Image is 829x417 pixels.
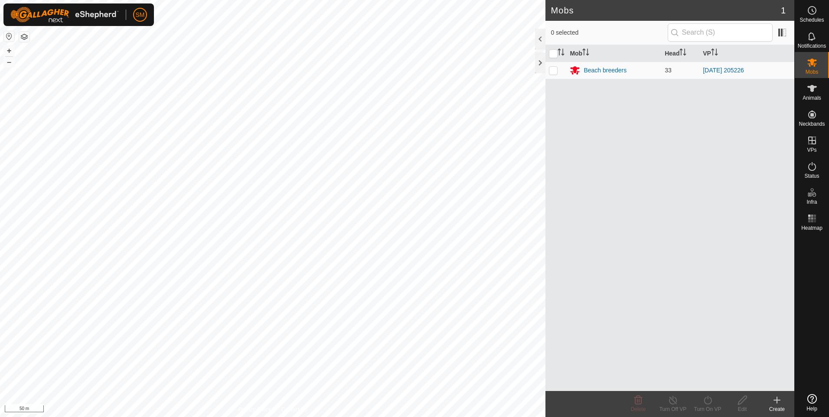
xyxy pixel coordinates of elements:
[699,45,794,62] th: VP
[665,67,672,74] span: 33
[795,391,829,415] a: Help
[760,405,794,413] div: Create
[703,67,744,74] a: [DATE] 205226
[551,5,780,16] h2: Mobs
[4,46,14,56] button: +
[4,57,14,67] button: –
[711,50,718,57] p-sorticon: Activate to sort
[725,405,760,413] div: Edit
[803,95,821,101] span: Animals
[807,147,816,153] span: VPs
[781,4,786,17] span: 1
[806,406,817,411] span: Help
[679,50,686,57] p-sorticon: Activate to sort
[798,43,826,49] span: Notifications
[4,31,14,42] button: Reset Map
[281,406,307,414] a: Contact Us
[558,50,565,57] p-sorticon: Activate to sort
[584,66,627,75] div: Beach breeders
[631,406,646,412] span: Delete
[551,28,667,37] span: 0 selected
[136,10,145,20] span: SM
[806,199,817,205] span: Infra
[690,405,725,413] div: Turn On VP
[668,23,773,42] input: Search (S)
[806,69,818,75] span: Mobs
[661,45,699,62] th: Head
[566,45,661,62] th: Mob
[801,225,822,231] span: Heatmap
[656,405,690,413] div: Turn Off VP
[799,121,825,127] span: Neckbands
[10,7,119,23] img: Gallagher Logo
[804,173,819,179] span: Status
[238,406,271,414] a: Privacy Policy
[800,17,824,23] span: Schedules
[582,50,589,57] p-sorticon: Activate to sort
[19,32,29,42] button: Map Layers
